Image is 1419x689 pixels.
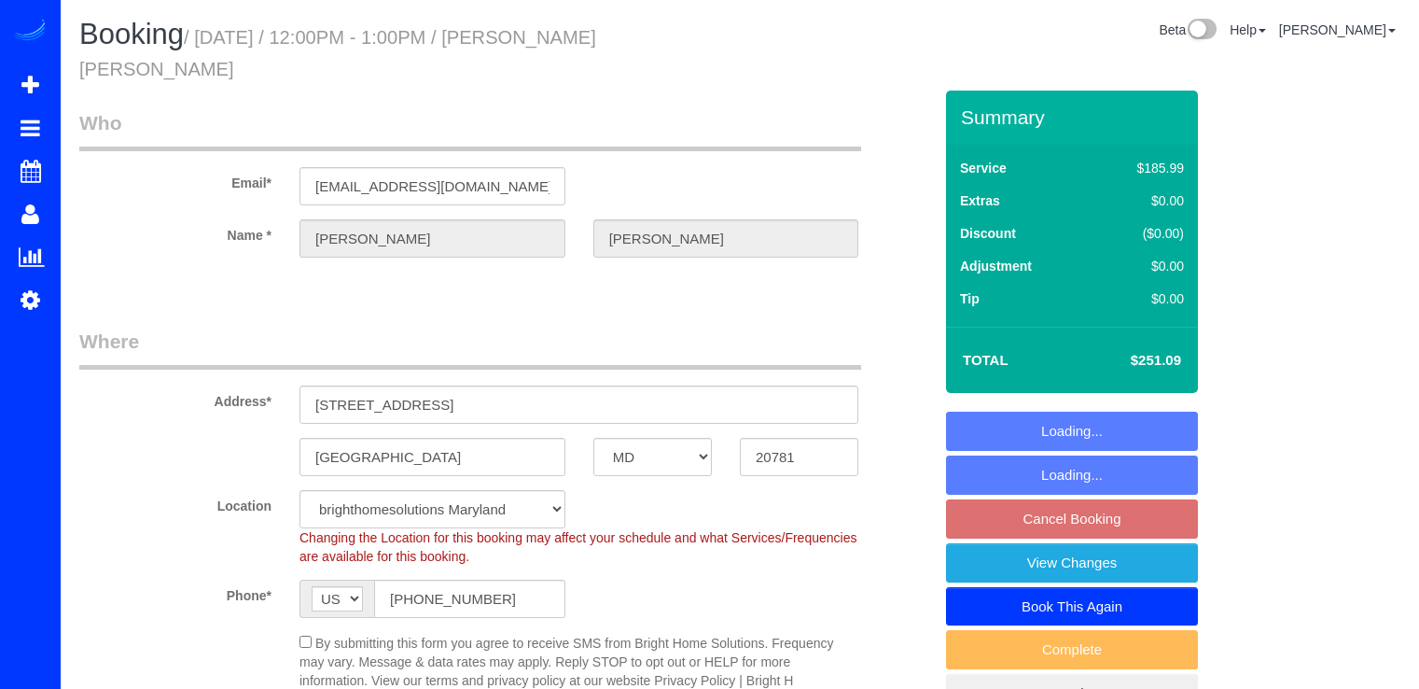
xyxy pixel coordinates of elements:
img: New interface [1186,19,1217,43]
div: $0.00 [1097,257,1184,275]
div: $185.99 [1097,159,1184,177]
input: City* [299,438,565,476]
div: $0.00 [1097,191,1184,210]
span: Booking [79,18,184,50]
label: Location [65,490,285,515]
label: Name * [65,219,285,245]
input: First Name* [299,219,565,258]
a: Book This Again [946,587,1198,626]
label: Email* [65,167,285,192]
input: Last Name* [593,219,859,258]
span: By submitting this form you agree to receive SMS from Bright Home Solutions. Frequency may vary. ... [299,636,833,688]
label: Discount [960,224,1016,243]
label: Address* [65,386,285,411]
input: Zip Code* [740,438,858,476]
a: Beta [1159,22,1217,37]
label: Service [960,159,1007,177]
label: Extras [960,191,1000,210]
strong: Total [963,352,1009,368]
legend: Where [79,328,861,370]
a: View Changes [946,543,1198,583]
h4: $251.09 [1075,353,1181,369]
label: Phone* [65,580,285,605]
a: [PERSON_NAME] [1279,22,1396,37]
span: Changing the Location for this booking may affect your schedule and what Services/Frequencies are... [299,530,856,564]
label: Tip [960,289,980,308]
legend: Who [79,109,861,151]
label: Adjustment [960,257,1032,275]
input: Phone* [374,580,565,618]
input: Email* [299,167,565,205]
a: Help [1230,22,1266,37]
small: / [DATE] / 12:00PM - 1:00PM / [PERSON_NAME] [PERSON_NAME] [79,27,596,79]
h3: Summary [961,106,1189,128]
div: $0.00 [1097,289,1184,308]
div: ($0.00) [1097,224,1184,243]
img: Automaid Logo [11,19,49,45]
